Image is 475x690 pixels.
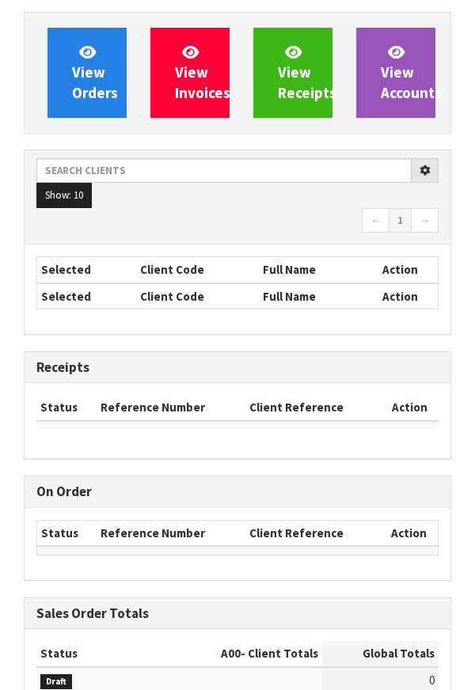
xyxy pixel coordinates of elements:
th: - Client Totals [169,641,322,666]
th: Global Totals [322,641,439,666]
th: Action [381,395,439,420]
th: Client Reference [245,395,381,420]
h3: Receipts [36,360,439,375]
th: Client Reference [245,521,380,546]
span: View Orders [72,43,118,102]
th: Action [363,257,438,282]
th: Status [36,395,97,420]
th: Status [37,521,97,546]
a: 1 [389,208,412,233]
th: Reference Number [97,395,245,420]
input: Search clients [36,158,412,183]
a: ViewAccounts [356,28,435,118]
th: Full Name [259,283,363,309]
th: Reference Number [97,521,245,546]
button: Show: 10 [36,183,92,208]
h3: Sales Order Totals [36,606,439,621]
a: ← [362,208,389,233]
th: Client Code [136,283,260,309]
nav: Page navigation [36,208,439,236]
h3: On Order [36,484,439,499]
a: ViewReceipts [253,28,332,118]
a: ViewOrders [47,28,127,118]
span: 0 [429,673,435,688]
span: View Receipts [278,43,336,102]
th: Action [380,521,438,546]
span: Draft [40,674,72,690]
th: Selected [37,283,136,309]
th: Selected [37,257,136,282]
a: ViewInvoices [150,28,230,118]
span: View Invoices [175,43,230,102]
span: View Accounts [381,43,442,102]
th: Client Code [136,257,260,282]
th: Status [36,641,169,666]
th: Full Name [259,257,363,282]
a: → [411,208,439,233]
th: Action [363,283,438,309]
span: A00 [221,646,241,661]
